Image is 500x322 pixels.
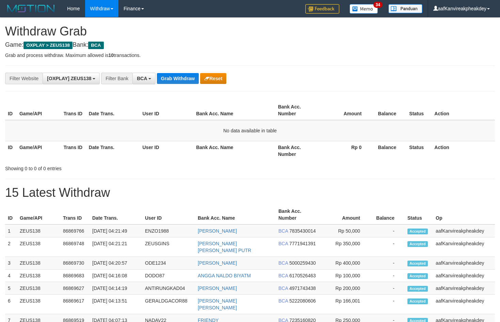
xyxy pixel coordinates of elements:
span: BCA [88,42,103,49]
span: Copy 5222080606 to clipboard [289,298,316,304]
td: Rp 166,001 [319,295,370,314]
th: Amount [320,101,372,120]
td: ZEUS138 [17,269,60,282]
td: [DATE] 04:21:49 [90,224,142,237]
td: - [370,237,405,257]
th: Status [405,205,433,224]
td: No data available in table [5,120,495,141]
th: Trans ID [61,141,86,160]
td: ZEUS138 [17,282,60,295]
th: Game/API [17,101,61,120]
th: User ID [140,101,194,120]
td: 2 [5,237,17,257]
td: [DATE] 04:21:21 [90,237,142,257]
th: Bank Acc. Number [276,205,319,224]
img: Button%20Memo.svg [350,4,378,14]
a: [PERSON_NAME] [PERSON_NAME] [198,298,237,310]
td: aafKanvireakpheakdey [433,282,495,295]
span: Copy 5000259430 to clipboard [289,260,316,266]
td: ZEUSGINS [142,237,195,257]
span: BCA [278,228,288,234]
td: aafKanvireakpheakdey [433,237,495,257]
span: BCA [278,241,288,246]
span: [OXPLAY] ZEUS138 [47,76,91,81]
div: Filter Bank [101,73,132,84]
a: [PERSON_NAME] [198,286,237,291]
td: [DATE] 04:14:19 [90,282,142,295]
span: OXPLAY > ZEUS138 [23,42,72,49]
td: 3 [5,257,17,269]
p: Grab and process withdraw. Maximum allowed is transactions. [5,52,495,59]
th: Bank Acc. Number [275,101,320,120]
td: 4 [5,269,17,282]
td: 86869617 [60,295,90,314]
a: ANGGA NALDO BIYATM [198,273,251,278]
th: Trans ID [60,205,90,224]
span: BCA [278,260,288,266]
th: User ID [140,141,194,160]
th: Balance [372,141,406,160]
td: - [370,224,405,237]
td: Rp 200,000 [319,282,370,295]
span: Accepted [407,229,428,234]
strong: 10 [108,53,114,58]
th: User ID [142,205,195,224]
td: - [370,295,405,314]
th: Balance [370,205,405,224]
th: Game/API [17,205,60,224]
span: Copy 6170526463 to clipboard [289,273,316,278]
td: 86869730 [60,257,90,269]
span: Accepted [407,241,428,247]
th: Op [433,205,495,224]
td: ZEUS138 [17,237,60,257]
a: [PERSON_NAME] [198,260,237,266]
span: Copy 7835430014 to clipboard [289,228,316,234]
th: Action [432,141,495,160]
td: aafKanvireakpheakdey [433,224,495,237]
h1: 15 Latest Withdraw [5,186,495,200]
td: aafKanvireakpheakdey [433,295,495,314]
td: ZEUS138 [17,257,60,269]
td: aafKanvireakpheakdey [433,269,495,282]
td: 5 [5,282,17,295]
td: Rp 350,000 [319,237,370,257]
h4: Game: Bank: [5,42,495,48]
th: Date Trans. [86,101,140,120]
th: ID [5,101,17,120]
th: ID [5,205,17,224]
a: [PERSON_NAME] [PERSON_NAME] PUTR [198,241,251,253]
img: MOTION_logo.png [5,3,57,14]
span: Accepted [407,286,428,292]
td: 86869683 [60,269,90,282]
th: Bank Acc. Name [193,141,275,160]
td: - [370,282,405,295]
div: Filter Website [5,73,43,84]
td: 86869766 [60,224,90,237]
th: Status [406,141,432,160]
td: 1 [5,224,17,237]
span: 34 [373,2,383,8]
span: Copy 4971743438 to clipboard [289,286,316,291]
td: Rp 50,000 [319,224,370,237]
td: ANTIRUNGKAD04 [142,282,195,295]
a: [PERSON_NAME] [198,228,237,234]
th: Action [432,101,495,120]
td: ZEUS138 [17,224,60,237]
th: Balance [372,101,406,120]
th: Trans ID [61,101,86,120]
span: BCA [278,298,288,304]
th: Status [406,101,432,120]
th: Bank Acc. Name [195,205,276,224]
td: - [370,257,405,269]
span: BCA [278,273,288,278]
td: 86869627 [60,282,90,295]
h1: Withdraw Grab [5,25,495,38]
td: - [370,269,405,282]
div: Showing 0 to 0 of 0 entries [5,162,203,172]
span: Accepted [407,273,428,279]
td: [DATE] 04:16:08 [90,269,142,282]
th: Date Trans. [86,141,140,160]
span: Accepted [407,298,428,304]
button: Grab Withdraw [157,73,199,84]
th: ID [5,141,17,160]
